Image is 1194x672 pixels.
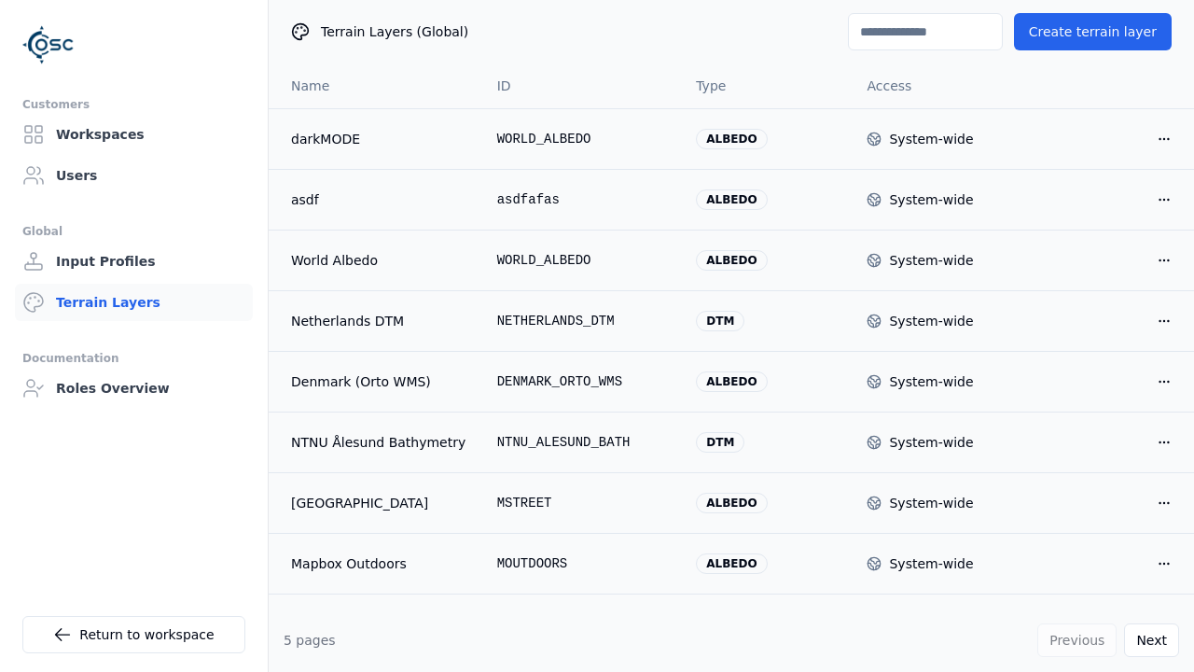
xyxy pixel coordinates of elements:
th: Type [681,63,852,108]
button: Next [1124,623,1179,657]
span: 5 pages [284,633,336,648]
a: NTNU Ålesund Bathymetry [291,433,467,452]
div: albedo [696,250,767,271]
div: Customers [22,93,245,116]
div: dtm [696,432,744,453]
a: Users [15,157,253,194]
a: Denmark (Orto WMS) [291,372,467,391]
a: Mapbox Outdoors [291,554,467,573]
span: Terrain Layers (Global) [321,22,468,41]
div: System-wide [889,372,973,391]
div: DENMARK_ORTO_WMS [497,372,667,391]
div: albedo [696,553,767,574]
div: System-wide [889,494,973,512]
div: albedo [696,189,767,210]
th: Access [852,63,1022,108]
div: MOUTDOORS [497,554,667,573]
th: ID [482,63,682,108]
div: MSTREET [497,494,667,512]
div: NTNU_ALESUND_BATH [497,433,667,452]
div: asdfafas [497,190,667,209]
a: Netherlands DTM [291,312,467,330]
div: System-wide [889,433,973,452]
a: Terrain Layers [15,284,253,321]
a: Workspaces [15,116,253,153]
a: asdf [291,190,467,209]
div: albedo [696,371,767,392]
div: System-wide [889,312,973,330]
img: Logo [22,19,75,71]
div: NETHERLANDS_DTM [497,312,667,330]
a: World Albedo [291,251,467,270]
div: dtm [696,311,744,331]
div: System-wide [889,130,973,148]
div: WORLD_ALBEDO [497,251,667,270]
a: Return to workspace [22,616,245,653]
a: Roles Overview [15,370,253,407]
div: WORLD_ALBEDO [497,130,667,148]
div: Global [22,220,245,243]
div: System-wide [889,251,973,270]
a: Input Profiles [15,243,253,280]
th: Name [269,63,482,108]
a: [GEOGRAPHIC_DATA] [291,494,467,512]
div: albedo [696,129,767,149]
div: Documentation [22,347,245,370]
div: albedo [696,493,767,513]
div: System-wide [889,554,973,573]
div: System-wide [889,190,973,209]
button: Create terrain layer [1014,13,1172,50]
a: darkMODE [291,130,467,148]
